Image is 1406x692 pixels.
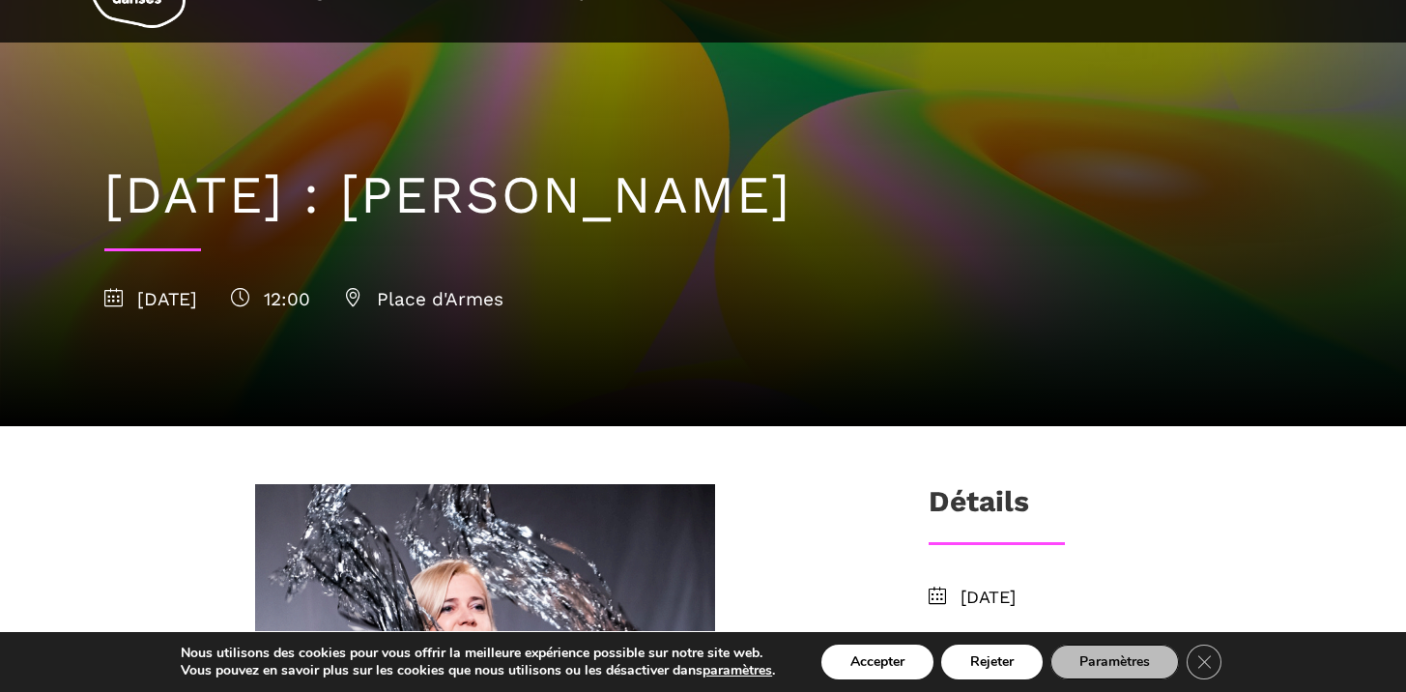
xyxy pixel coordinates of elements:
span: [DATE] [961,584,1303,612]
h3: Détails [929,484,1029,533]
span: [DATE] [104,288,197,310]
span: Place d'Armes [344,288,503,310]
p: Vous pouvez en savoir plus sur les cookies que nous utilisons ou les désactiver dans . [181,662,775,679]
span: 12:00 [231,288,310,310]
button: Rejeter [941,645,1043,679]
h1: [DATE] : [PERSON_NAME] [104,164,1303,227]
button: Paramètres [1050,645,1179,679]
button: Close GDPR Cookie Banner [1187,645,1221,679]
p: Nous utilisons des cookies pour vous offrir la meilleure expérience possible sur notre site web. [181,645,775,662]
button: Accepter [821,645,933,679]
button: paramètres [703,662,772,679]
